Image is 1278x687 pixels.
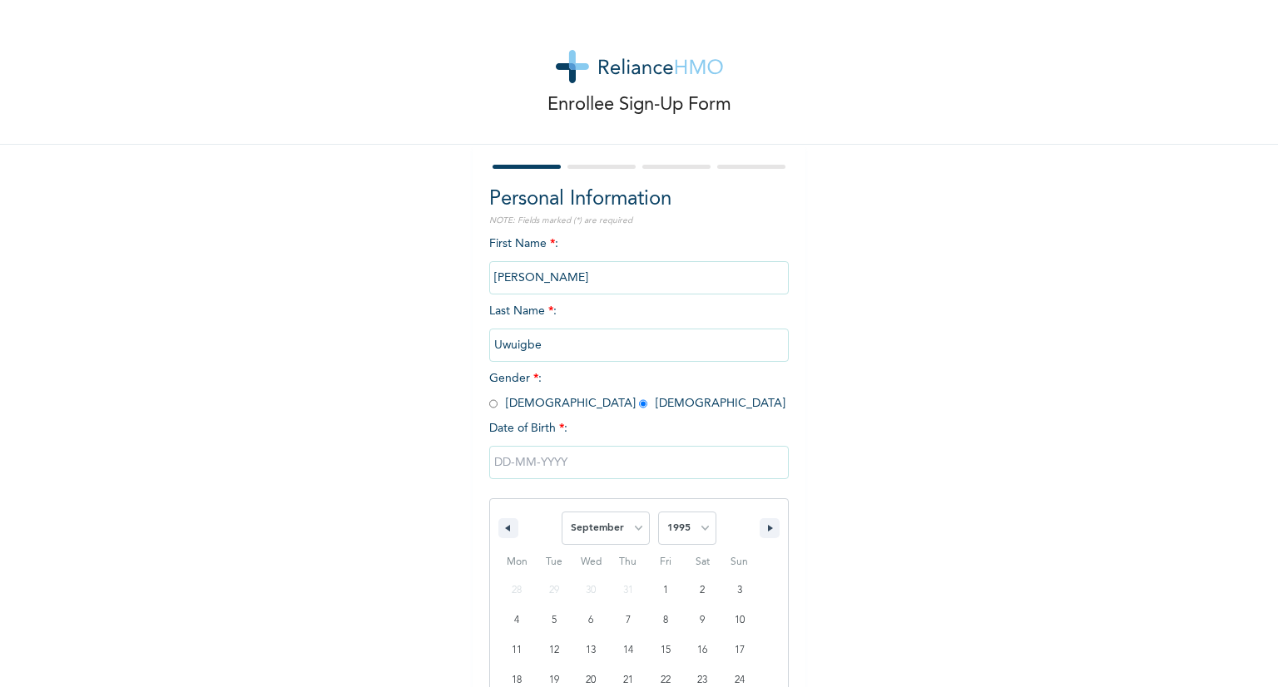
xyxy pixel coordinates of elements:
[572,549,610,576] span: Wed
[547,91,731,119] p: Enrollee Sign-Up Form
[514,605,519,635] span: 4
[610,549,647,576] span: Thu
[489,238,789,284] span: First Name :
[700,605,705,635] span: 9
[721,576,758,605] button: 3
[536,635,573,665] button: 12
[489,329,789,362] input: Enter your last name
[536,549,573,576] span: Tue
[552,605,557,635] span: 5
[721,549,758,576] span: Sun
[721,605,758,635] button: 10
[489,261,789,294] input: Enter your first name
[489,185,789,215] h2: Personal Information
[489,446,789,479] input: DD-MM-YYYY
[536,605,573,635] button: 5
[735,635,745,665] span: 17
[646,576,684,605] button: 1
[572,635,610,665] button: 13
[737,576,742,605] span: 3
[489,420,567,437] span: Date of Birth :
[626,605,631,635] span: 7
[549,635,559,665] span: 12
[684,549,721,576] span: Sat
[489,215,789,227] p: NOTE: Fields marked (*) are required
[646,605,684,635] button: 8
[610,635,647,665] button: 14
[586,635,596,665] span: 13
[556,50,723,83] img: logo
[572,605,610,635] button: 6
[684,635,721,665] button: 16
[697,635,707,665] span: 16
[512,635,522,665] span: 11
[610,605,647,635] button: 7
[684,605,721,635] button: 9
[498,605,536,635] button: 4
[700,576,705,605] span: 2
[663,576,668,605] span: 1
[498,549,536,576] span: Mon
[684,576,721,605] button: 2
[623,635,633,665] span: 14
[489,373,785,409] span: Gender : [DEMOGRAPHIC_DATA] [DEMOGRAPHIC_DATA]
[588,605,593,635] span: 6
[646,635,684,665] button: 15
[498,635,536,665] button: 11
[646,549,684,576] span: Fri
[721,635,758,665] button: 17
[489,305,789,351] span: Last Name :
[663,605,668,635] span: 8
[661,635,671,665] span: 15
[735,605,745,635] span: 10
